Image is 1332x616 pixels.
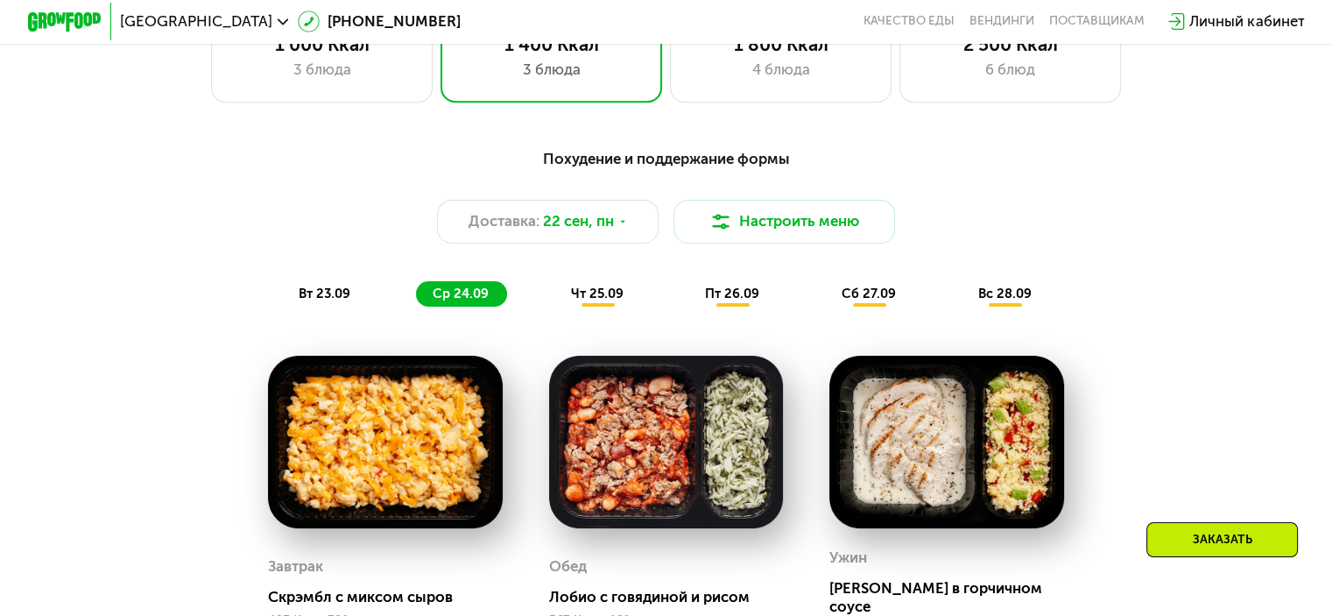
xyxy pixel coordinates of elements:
span: сб 27.09 [842,286,896,301]
div: Заказать [1146,522,1298,557]
div: 1 400 Ккал [460,33,643,55]
a: Вендинги [969,14,1034,29]
div: 1 000 Ккал [230,33,413,55]
div: поставщикам [1049,14,1145,29]
div: Завтрак [268,553,323,581]
span: вт 23.09 [299,286,350,301]
div: 4 блюда [689,59,872,81]
div: 3 блюда [460,59,643,81]
div: Обед [549,553,587,581]
span: чт 25.09 [571,286,624,301]
span: ср 24.09 [433,286,489,301]
div: 6 блюд [919,59,1102,81]
div: 1 800 Ккал [689,33,872,55]
div: Похудение и поддержание формы [118,147,1214,170]
a: [PHONE_NUMBER] [298,11,461,32]
span: вс 28.09 [978,286,1032,301]
div: [PERSON_NAME] в горчичном соусе [829,579,1078,616]
div: Лобио с говядиной и рисом [549,588,798,606]
span: [GEOGRAPHIC_DATA] [120,14,272,29]
a: Качество еды [863,14,955,29]
div: 3 блюда [230,59,413,81]
span: Доставка: [469,210,539,232]
div: 2 500 Ккал [919,33,1102,55]
span: 22 сен, пн [543,210,614,232]
div: Ужин [829,544,867,572]
button: Настроить меню [673,200,896,244]
span: пт 26.09 [705,286,759,301]
div: Личный кабинет [1189,11,1304,32]
div: Скрэмбл с миксом сыров [268,588,517,606]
